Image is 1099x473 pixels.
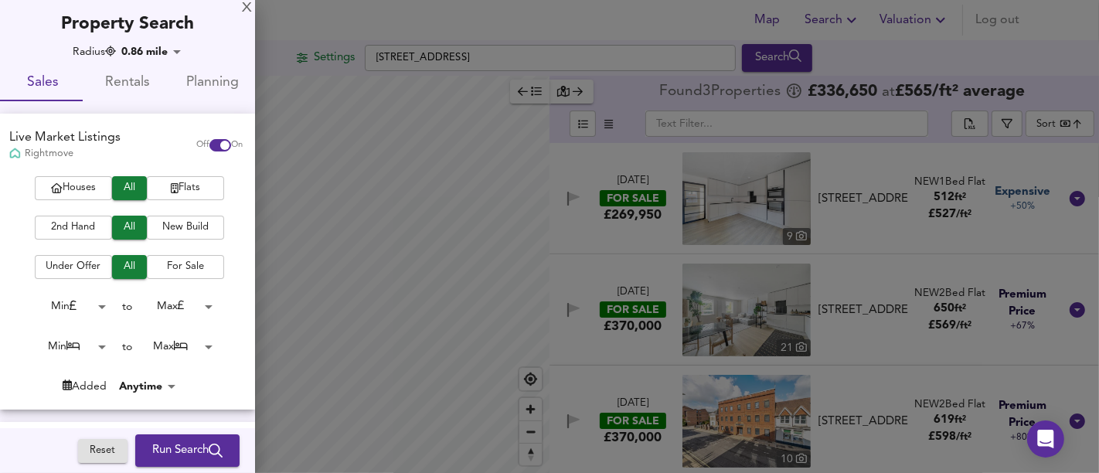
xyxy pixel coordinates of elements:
[9,148,21,161] img: Rightmove
[78,439,128,463] button: Reset
[179,71,246,95] span: Planning
[63,379,107,394] div: Added
[26,294,111,318] div: Min
[86,442,120,460] span: Reset
[43,219,104,236] span: 2nd Hand
[9,129,121,147] div: Live Market Listings
[135,434,240,467] button: Run Search
[147,255,224,279] button: For Sale
[43,258,104,276] span: Under Offer
[123,339,133,355] div: to
[155,219,216,236] span: New Build
[147,216,224,240] button: New Build
[114,379,181,394] div: Anytime
[133,335,218,359] div: Max
[152,441,223,461] span: Run Search
[155,258,216,276] span: For Sale
[117,44,186,60] div: 0.86 mile
[155,179,216,197] span: Flats
[35,176,112,200] button: Houses
[35,255,112,279] button: Under Offer
[133,294,218,318] div: Max
[196,139,209,151] span: Off
[43,179,104,197] span: Houses
[112,216,147,240] button: All
[120,179,139,197] span: All
[112,176,147,200] button: All
[94,71,161,95] span: Rentals
[9,147,121,161] div: Rightmove
[242,3,252,14] div: X
[120,219,139,236] span: All
[231,139,243,151] span: On
[123,299,133,315] div: to
[147,176,224,200] button: Flats
[1027,420,1064,458] div: Open Intercom Messenger
[120,258,139,276] span: All
[73,44,116,60] div: Radius
[26,335,111,359] div: Min
[112,255,147,279] button: All
[35,216,112,240] button: 2nd Hand
[9,71,76,95] span: Sales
